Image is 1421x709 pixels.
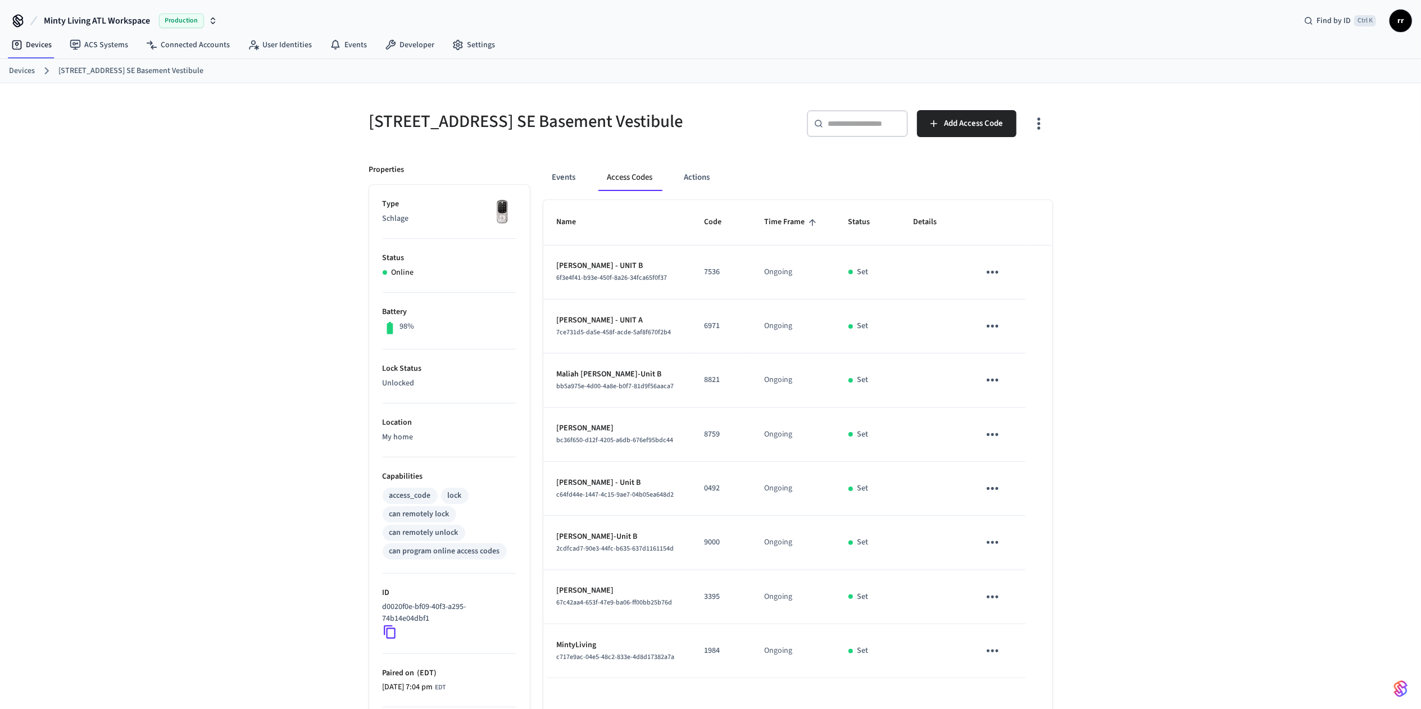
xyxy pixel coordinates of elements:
p: Set [857,537,869,548]
span: Code [705,213,737,231]
p: [PERSON_NAME]-Unit B [557,531,678,543]
a: Connected Accounts [137,35,239,55]
p: Status [383,252,516,264]
p: 9000 [705,537,738,548]
p: Set [857,266,869,278]
span: Name [557,213,591,231]
p: Set [857,320,869,332]
div: ant example [543,164,1052,191]
td: Ongoing [751,299,835,353]
button: Add Access Code [917,110,1016,137]
p: 1984 [705,645,738,657]
p: [PERSON_NAME] - UNIT A [557,315,678,326]
p: Set [857,374,869,386]
span: Minty Living ATL Workspace [44,14,150,28]
p: 7536 [705,266,738,278]
p: Online [392,267,414,279]
button: Events [543,164,585,191]
p: [PERSON_NAME] [557,585,678,597]
p: Location [383,417,516,429]
span: c64fd44e-1447-4c15-9ae7-04b05ea648d2 [557,490,674,499]
span: Details [913,213,951,231]
span: Production [159,13,204,28]
span: 6f3e4f41-b93e-450f-8a26-34fca65f0f37 [557,273,668,283]
td: Ongoing [751,462,835,516]
div: Find by IDCtrl K [1295,11,1385,31]
span: bb5a975e-4d00-4a8e-b0f7-81d9f56aaca7 [557,381,674,391]
p: [PERSON_NAME] - UNIT B [557,260,678,272]
span: EDT [435,683,446,693]
div: America/New_York [383,681,446,693]
p: Set [857,429,869,440]
p: Maliah [PERSON_NAME]-Unit B [557,369,678,380]
a: Devices [2,35,61,55]
td: Ongoing [751,516,835,570]
p: My home [383,431,516,443]
p: 8759 [705,429,738,440]
span: 7ce731d5-da5e-458f-acde-5af8f670f2b4 [557,328,671,337]
p: Set [857,591,869,603]
p: ID [383,587,516,599]
p: d0020f0e-bf09-40f3-a295-74b14e04dbf1 [383,601,512,625]
a: ACS Systems [61,35,137,55]
div: lock [448,490,462,502]
p: Type [383,198,516,210]
span: Status [848,213,885,231]
div: access_code [389,490,431,502]
td: Ongoing [751,353,835,407]
a: [STREET_ADDRESS] SE Basement Vestibule [58,65,203,77]
p: Schlage [383,213,516,225]
a: Events [321,35,376,55]
span: bc36f650-d12f-4205-a6db-676ef95bdc44 [557,435,674,445]
td: Ongoing [751,408,835,462]
p: [PERSON_NAME] [557,422,678,434]
button: rr [1390,10,1412,32]
span: Find by ID [1316,15,1351,26]
button: Actions [675,164,719,191]
div: can program online access codes [389,546,500,557]
td: Ongoing [751,570,835,624]
a: User Identities [239,35,321,55]
p: Set [857,645,869,657]
p: Lock Status [383,363,516,375]
p: 98% [399,321,414,333]
p: 3395 [705,591,738,603]
a: Settings [443,35,504,55]
button: Access Codes [598,164,662,191]
p: Properties [369,164,405,176]
p: Capabilities [383,471,516,483]
span: Time Frame [765,213,820,231]
td: Ongoing [751,624,835,678]
p: [PERSON_NAME] - Unit B [557,477,678,489]
p: Paired on [383,667,516,679]
td: Ongoing [751,246,835,299]
img: SeamLogoGradient.69752ec5.svg [1394,680,1408,698]
p: Battery [383,306,516,318]
div: can remotely lock [389,508,450,520]
span: rr [1391,11,1411,31]
a: Devices [9,65,35,77]
span: c717e9ac-04e5-48c2-833e-4d8d17382a7a [557,652,675,662]
span: Ctrl K [1354,15,1376,26]
span: ( EDT ) [415,667,437,679]
p: 8821 [705,374,738,386]
p: 0492 [705,483,738,494]
a: Developer [376,35,443,55]
div: can remotely unlock [389,527,458,539]
span: [DATE] 7:04 pm [383,681,433,693]
span: 2cdfcad7-90e3-44fc-b635-637d1161154d [557,544,674,553]
h5: [STREET_ADDRESS] SE Basement Vestibule [369,110,704,133]
span: 67c42aa4-653f-47e9-ba06-ff00bb25b76d [557,598,673,607]
p: Unlocked [383,378,516,389]
p: 6971 [705,320,738,332]
p: MintyLiving [557,639,678,651]
p: Set [857,483,869,494]
table: sticky table [543,200,1052,678]
img: Yale Assure Touchscreen Wifi Smart Lock, Satin Nickel, Front [488,198,516,226]
span: Add Access Code [944,116,1003,131]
